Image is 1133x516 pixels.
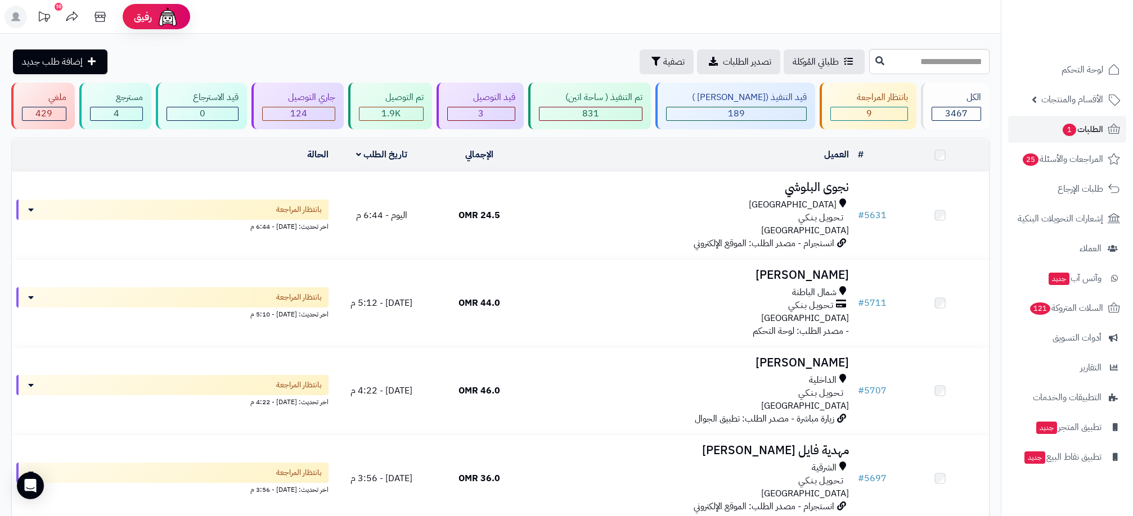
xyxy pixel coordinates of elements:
div: الكل [932,91,982,104]
span: [GEOGRAPHIC_DATA] [761,311,849,325]
a: # [858,148,864,161]
span: جديد [1036,422,1057,434]
span: تـحـويـل بـنـكـي [798,387,843,400]
div: تم التنفيذ ( ساحة اتين) [539,91,642,104]
a: إشعارات التحويلات البنكية [1008,205,1126,232]
div: 10 [55,3,62,11]
span: شمال الباطنة [792,286,837,299]
div: 9 [831,107,907,120]
span: تصفية [663,55,685,69]
span: [GEOGRAPHIC_DATA] [749,198,837,211]
span: طلبات الإرجاع [1058,181,1103,197]
h3: نجوى البلوشي [533,181,849,194]
span: 24.5 OMR [458,209,500,222]
span: الأقسام والمنتجات [1041,92,1103,107]
td: - مصدر الطلب: لوحة التحكم [528,260,853,347]
span: 36.0 OMR [458,472,500,485]
h3: [PERSON_NAME] [533,269,849,282]
span: 429 [35,107,52,120]
span: 1.9K [381,107,401,120]
span: رفيق [134,10,152,24]
div: اخر تحديث: [DATE] - 5:10 م [16,307,329,319]
a: التطبيقات والخدمات [1008,384,1126,411]
a: تم التوصيل 1.9K [346,83,434,129]
span: التطبيقات والخدمات [1033,390,1101,405]
a: قيد التنفيذ ([PERSON_NAME] ) 189 [653,83,818,129]
span: 1 [1063,124,1076,136]
div: جاري التوصيل [262,91,336,104]
span: إشعارات التحويلات البنكية [1018,211,1103,227]
span: بانتظار المراجعة [276,204,322,215]
a: جاري التوصيل 124 [249,83,347,129]
span: [GEOGRAPHIC_DATA] [761,399,849,413]
a: #5697 [858,472,887,485]
a: لوحة التحكم [1008,56,1126,83]
span: تـحـويـل بـنـكـي [788,299,833,312]
a: قيد الاسترجاع 0 [154,83,249,129]
a: #5711 [858,296,887,310]
a: وآتس آبجديد [1008,265,1126,292]
a: إضافة طلب جديد [13,49,107,74]
span: 121 [1030,302,1050,315]
span: لوحة التحكم [1062,62,1103,78]
div: Open Intercom Messenger [17,472,44,499]
div: 0 [167,107,238,120]
a: #5707 [858,384,887,397]
span: التقارير [1080,360,1101,375]
div: 3 [448,107,515,120]
span: 3467 [945,107,968,120]
a: الحالة [307,148,329,161]
span: 3 [478,107,484,120]
span: 0 [200,107,205,120]
span: انستجرام - مصدر الطلب: الموقع الإلكتروني [694,500,834,513]
span: 9 [866,107,872,120]
span: الداخلية [809,374,837,387]
a: قيد التوصيل 3 [434,83,527,129]
span: بانتظار المراجعة [276,467,322,478]
a: #5631 [858,209,887,222]
div: 1878 [359,107,423,120]
span: بانتظار المراجعة [276,292,322,303]
span: انستجرام - مصدر الطلب: الموقع الإلكتروني [694,237,834,250]
span: العملاء [1080,241,1101,256]
a: الطلبات1 [1008,116,1126,143]
button: تصفية [640,49,694,74]
div: 124 [263,107,335,120]
div: 189 [667,107,807,120]
span: زيارة مباشرة - مصدر الطلب: تطبيق الجوال [695,412,834,426]
span: تصدير الطلبات [723,55,771,69]
div: 429 [23,107,66,120]
span: الشرقية [812,461,837,474]
img: ai-face.png [156,6,179,28]
span: جديد [1024,451,1045,464]
a: الإجمالي [465,148,493,161]
div: قيد التنفيذ ([PERSON_NAME] ) [666,91,807,104]
a: الكل3467 [919,83,992,129]
span: 4 [114,107,119,120]
a: تطبيق نقاط البيعجديد [1008,443,1126,470]
span: # [858,472,864,485]
span: تطبيق نقاط البيع [1023,449,1101,465]
a: ملغي 429 [9,83,77,129]
span: إضافة طلب جديد [22,55,83,69]
span: بانتظار المراجعة [276,379,322,391]
a: تصدير الطلبات [697,49,780,74]
a: تم التنفيذ ( ساحة اتين) 831 [526,83,653,129]
span: 124 [290,107,307,120]
span: الطلبات [1062,121,1103,137]
span: تـحـويـل بـنـكـي [798,474,843,487]
div: بانتظار المراجعة [830,91,908,104]
span: تـحـويـل بـنـكـي [798,211,843,224]
span: [GEOGRAPHIC_DATA] [761,224,849,237]
h3: مهدية فايل [PERSON_NAME] [533,444,849,457]
span: 44.0 OMR [458,296,500,310]
span: أدوات التسويق [1053,330,1101,346]
div: 831 [539,107,642,120]
span: 25 [1023,153,1038,166]
a: العملاء [1008,235,1126,262]
span: طلباتي المُوكلة [793,55,839,69]
a: مسترجع 4 [77,83,154,129]
span: [DATE] - 3:56 م [350,472,412,485]
div: اخر تحديث: [DATE] - 6:44 م [16,220,329,232]
div: اخر تحديث: [DATE] - 3:56 م [16,483,329,495]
